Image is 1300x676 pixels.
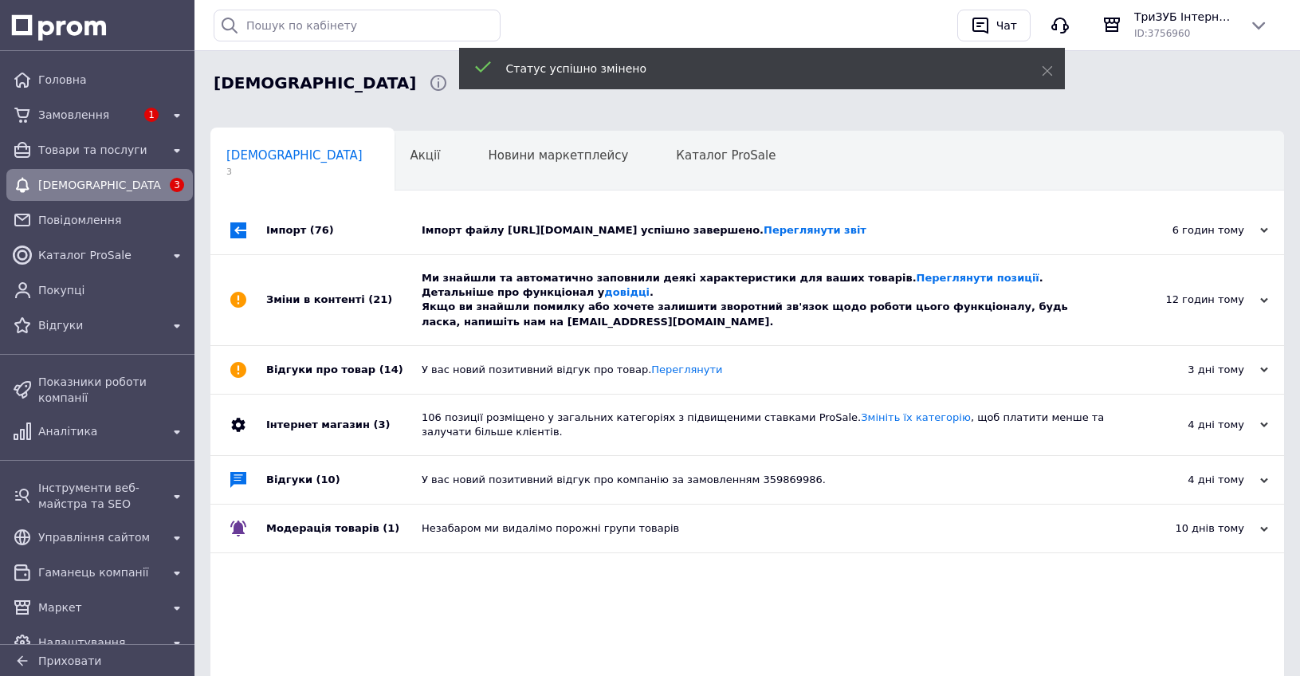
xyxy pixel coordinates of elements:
div: Інтернет магазин [266,395,422,455]
div: 10 днів тому [1109,521,1268,536]
span: 3 [170,178,184,192]
span: [DEMOGRAPHIC_DATA] [38,177,161,193]
span: Акції [410,148,441,163]
span: (10) [316,474,340,485]
span: Гаманець компанії [38,564,161,580]
a: Переглянути позиції [917,272,1039,284]
span: ID: 3756960 [1134,28,1190,39]
span: Головна [38,72,187,88]
span: ТриЗУБ Інтернет-магазин [DOMAIN_NAME] [1134,9,1236,25]
span: Товари та послуги [38,142,161,158]
span: (1) [383,522,399,534]
span: Показники роботи компанії [38,374,187,406]
div: Незабаром ми видалімо порожні групи товарів [422,521,1109,536]
span: Інструменти веб-майстра та SEO [38,480,161,512]
div: 106 позиції розміщено у загальних категоріях з підвищеними ставками ProSale. , щоб платити менше ... [422,411,1109,439]
div: 6 годин тому [1109,223,1268,238]
div: У вас новий позитивний відгук про компанію за замовленням 359869986. [422,473,1109,487]
div: Відгуки [266,456,422,504]
span: Замовлення [38,107,135,123]
div: 12 годин тому [1109,293,1268,307]
button: Чат [957,10,1031,41]
div: Модерація товарів [266,505,422,552]
span: Управління сайтом [38,529,161,545]
div: Відгуки про товар [266,346,422,394]
div: Чат [993,14,1020,37]
span: Покупці [38,282,187,298]
input: Пошук по кабінету [214,10,501,41]
span: (76) [310,224,334,236]
a: довідці [604,286,650,298]
span: Каталог ProSale [38,247,161,263]
span: Відгуки [38,317,161,333]
span: Каталог ProSale [676,148,776,163]
span: [DEMOGRAPHIC_DATA] [226,148,363,163]
span: 1 [144,108,159,122]
span: (21) [368,293,392,305]
span: Аналітика [38,423,161,439]
span: Маркет [38,599,161,615]
span: Новини маркетплейсу [488,148,628,163]
div: 4 дні тому [1109,473,1268,487]
a: Переглянути [651,364,722,375]
span: Приховати [38,654,101,667]
div: У вас новий позитивний відгук про товар. [422,363,1109,377]
span: Налаштування [38,635,161,650]
span: 3 [226,166,363,178]
a: Переглянути звіт [764,224,866,236]
span: Сповіщення [214,72,416,95]
div: Зміни в контенті [266,255,422,345]
div: Імпорт [266,206,422,254]
div: Імпорт файлу [URL][DOMAIN_NAME] успішно завершено. [422,223,1109,238]
span: (14) [379,364,403,375]
div: Статус успішно змінено [506,61,1002,77]
a: Змініть їх категорію [861,411,971,423]
div: 4 дні тому [1109,418,1268,432]
div: 3 дні тому [1109,363,1268,377]
div: Ми знайшли та автоматично заповнили деякі характеристики для ваших товарів. . Детальніше про функ... [422,271,1109,329]
span: Повідомлення [38,212,187,228]
span: (3) [373,419,390,430]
